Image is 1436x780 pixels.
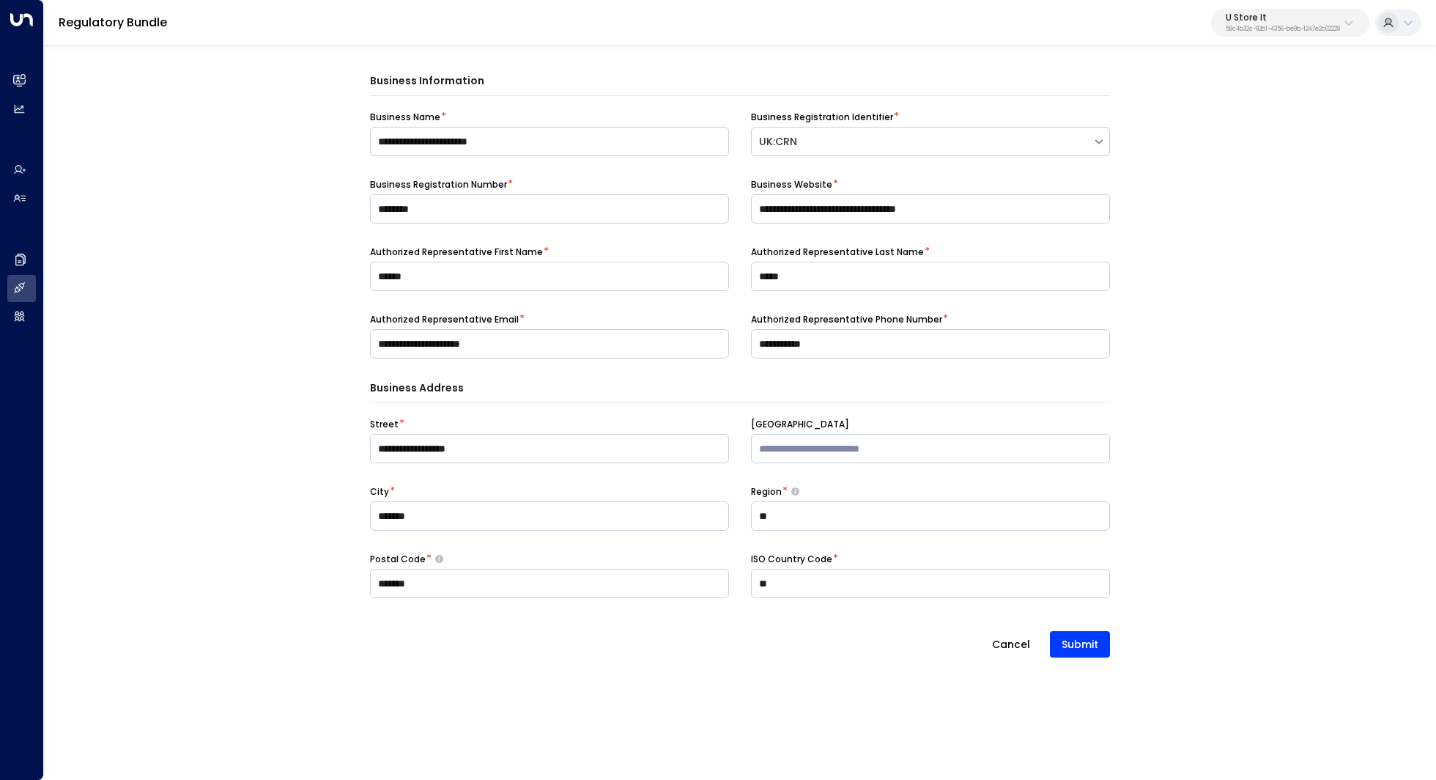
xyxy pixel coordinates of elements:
[370,553,426,566] label: Postal Code
[980,631,1043,658] button: Cancel
[1050,631,1110,658] button: Submit
[1226,13,1340,22] p: U Store It
[370,178,507,191] label: Business Registration Number
[370,485,389,498] label: City
[751,485,782,498] label: Region
[751,111,893,124] label: Business Registration Identifier
[1226,26,1340,32] p: 58c4b32c-92b1-4356-be9b-1247e2c02228
[751,418,849,431] label: [GEOGRAPHIC_DATA]
[370,380,1110,395] p: Business Address
[370,418,399,431] label: Street
[751,553,832,566] label: ISO Country Code
[59,14,167,31] a: Regulatory Bundle
[751,313,942,326] label: Authorized Representative Phone Number
[370,246,543,259] label: Authorized Representative First Name
[1211,9,1369,37] button: U Store It58c4b32c-92b1-4356-be9b-1247e2c02228
[751,178,832,191] label: Business Website
[791,487,799,496] button: Must be a valid two-letter state/province code.
[370,73,1110,88] p: Business Information
[370,313,519,326] label: Authorized Representative Email
[370,111,440,124] label: Business Name
[435,554,443,564] button: Must conform to valid postal/ZIP code formats.
[751,246,924,259] label: Authorized Representative Last Name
